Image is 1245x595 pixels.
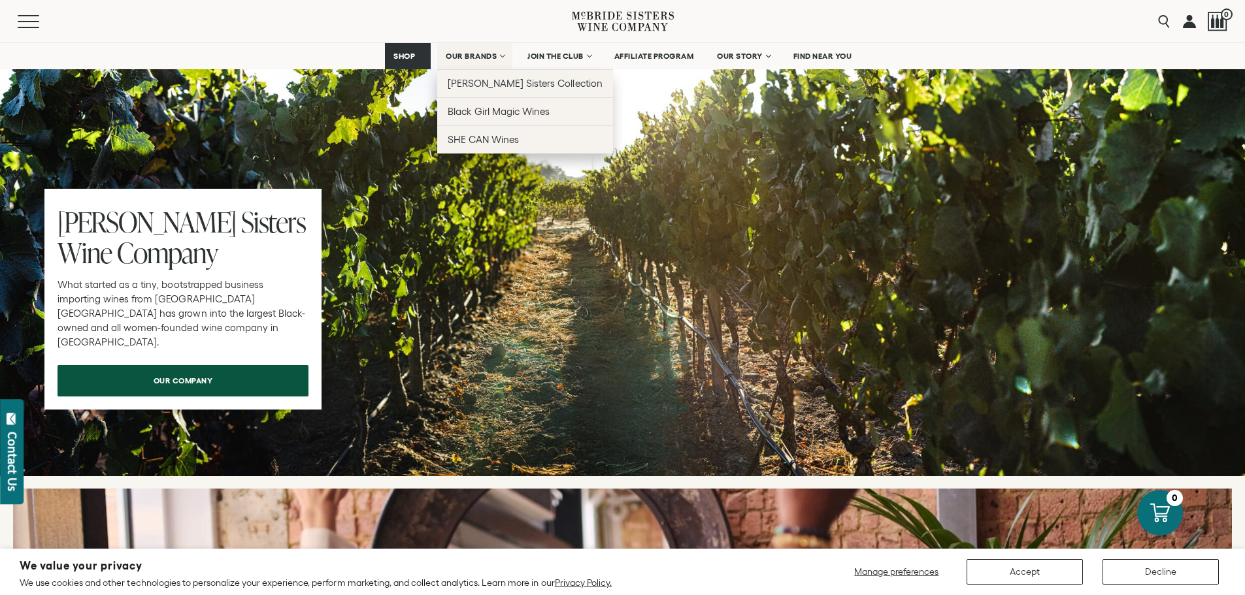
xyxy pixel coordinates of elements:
p: What started as a tiny, bootstrapped business importing wines from [GEOGRAPHIC_DATA] [GEOGRAPHIC_... [58,278,308,349]
a: AFFILIATE PROGRAM [606,43,703,69]
a: OUR BRANDS [437,43,512,69]
a: [PERSON_NAME] Sisters Collection [437,69,613,97]
p: We use cookies and other technologies to personalize your experience, perform marketing, and coll... [20,577,612,588]
span: OUR STORY [717,52,763,61]
div: Contact Us [6,432,19,491]
span: OUR BRANDS [446,52,497,61]
button: Accept [967,559,1083,585]
span: Sisters [241,202,306,241]
button: Mobile Menu Trigger [18,15,65,28]
span: [PERSON_NAME] [58,202,236,241]
a: SHOP [385,43,431,69]
a: SHE CAN Wines [437,125,613,153]
span: 0 [1221,8,1233,20]
h2: We value your privacy [20,560,612,571]
a: our company [58,365,308,396]
span: Company [117,233,218,272]
span: SHE CAN Wines [448,134,519,145]
a: OUR STORY [708,43,778,69]
span: AFFILIATE PROGRAM [614,52,694,61]
span: Wine [58,233,112,272]
a: Privacy Policy. [555,577,612,588]
span: FIND NEAR YOU [793,52,852,61]
span: [PERSON_NAME] Sisters Collection [448,78,603,89]
a: FIND NEAR YOU [785,43,861,69]
span: Black Girl Magic Wines [448,106,550,117]
div: 0 [1167,490,1183,506]
span: Manage preferences [854,566,938,577]
span: our company [131,368,236,393]
button: Manage preferences [846,559,947,585]
span: JOIN THE CLUB [527,52,584,61]
a: JOIN THE CLUB [519,43,599,69]
span: SHOP [393,52,416,61]
a: Black Girl Magic Wines [437,97,613,125]
button: Decline [1103,559,1219,585]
